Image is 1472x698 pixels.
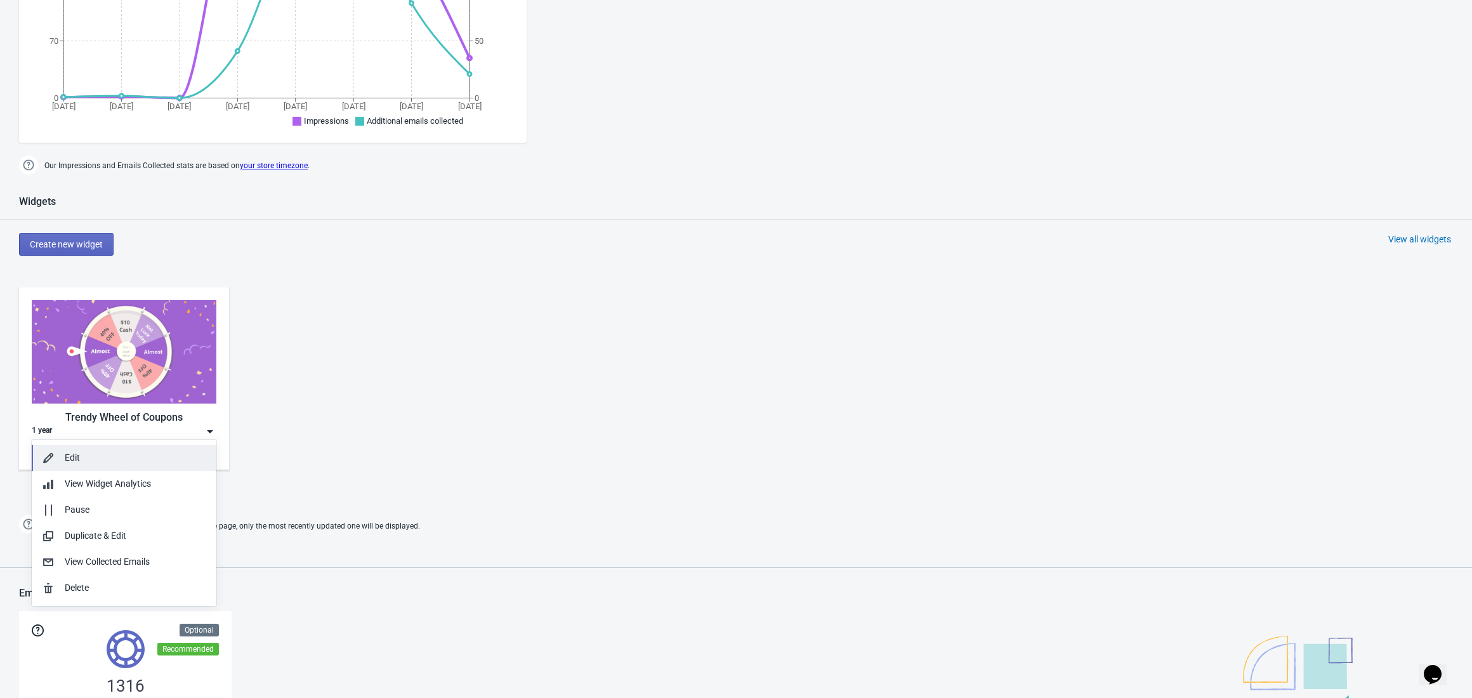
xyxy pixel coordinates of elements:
tspan: [DATE] [400,102,423,111]
span: 1316 [107,676,145,696]
span: Additional emails collected [367,116,463,126]
div: Edit [65,451,206,464]
img: help.png [19,155,38,174]
tspan: 0 [54,93,58,103]
tspan: [DATE] [458,102,482,111]
div: Pause [65,503,206,517]
tspan: 50 [475,36,483,46]
button: View Collected Emails [32,549,216,575]
div: Optional [180,624,219,636]
span: Our Impressions and Emails Collected stats are based on . [44,155,310,176]
button: Delete [32,575,216,601]
span: View Widget Analytics [65,478,151,489]
span: Create new widget [30,239,103,249]
div: Duplicate & Edit [65,529,206,543]
tspan: [DATE] [52,102,76,111]
a: your store timezone [240,161,308,170]
img: tokens.svg [107,630,145,668]
div: 1 year [32,425,52,438]
tspan: 0 [475,93,479,103]
button: Edit [32,445,216,471]
tspan: [DATE] [342,102,365,111]
div: Delete [65,581,206,595]
tspan: [DATE] [168,102,191,111]
button: View Widget Analytics [32,471,216,497]
iframe: chat widget [1419,647,1459,685]
img: help.png [19,515,38,534]
button: Create new widget [19,233,114,256]
tspan: [DATE] [110,102,133,111]
tspan: [DATE] [226,102,249,111]
div: Recommended [157,643,219,655]
div: Trendy Wheel of Coupons [32,410,216,425]
tspan: [DATE] [284,102,307,111]
img: trendy_game.png [32,300,216,404]
button: Pause [32,497,216,523]
img: dropdown.png [204,425,216,438]
tspan: 70 [49,36,58,46]
div: View Collected Emails [65,555,206,569]
div: View all widgets [1388,233,1451,246]
span: Impressions [304,116,349,126]
button: Duplicate & Edit [32,523,216,549]
span: If two Widgets are enabled and targeting the same page, only the most recently updated one will b... [44,516,420,537]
